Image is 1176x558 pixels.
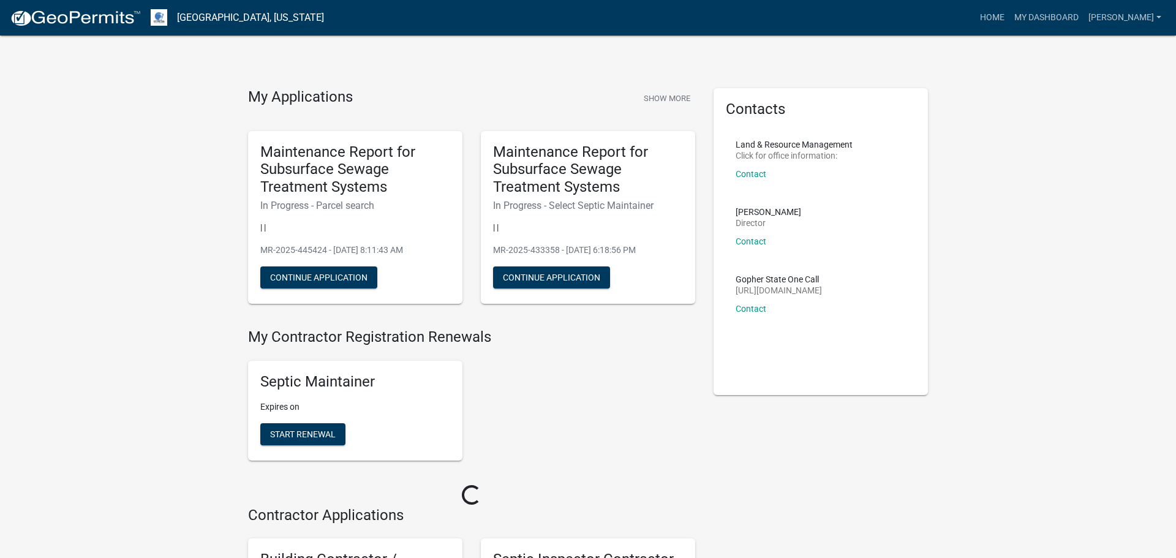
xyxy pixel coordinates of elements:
[493,200,683,211] h6: In Progress - Select Septic Maintainer
[260,423,345,445] button: Start Renewal
[493,244,683,257] p: MR-2025-433358 - [DATE] 6:18:56 PM
[736,208,801,216] p: [PERSON_NAME]
[260,373,450,391] h5: Septic Maintainer
[736,169,766,179] a: Contact
[736,140,853,149] p: Land & Resource Management
[260,244,450,257] p: MR-2025-445424 - [DATE] 8:11:43 AM
[736,286,822,295] p: [URL][DOMAIN_NAME]
[736,219,801,227] p: Director
[248,328,695,470] wm-registration-list-section: My Contractor Registration Renewals
[260,200,450,211] h6: In Progress - Parcel search
[493,221,683,234] p: | |
[260,401,450,413] p: Expires on
[736,304,766,314] a: Contact
[248,507,695,524] h4: Contractor Applications
[270,429,336,439] span: Start Renewal
[736,236,766,246] a: Contact
[260,266,377,288] button: Continue Application
[736,151,853,160] p: Click for office information:
[726,100,916,118] h5: Contacts
[248,328,695,346] h4: My Contractor Registration Renewals
[975,6,1009,29] a: Home
[248,88,353,107] h4: My Applications
[493,143,683,196] h5: Maintenance Report for Subsurface Sewage Treatment Systems
[1084,6,1166,29] a: [PERSON_NAME]
[736,275,822,284] p: Gopher State One Call
[177,7,324,28] a: [GEOGRAPHIC_DATA], [US_STATE]
[1009,6,1084,29] a: My Dashboard
[493,266,610,288] button: Continue Application
[151,9,167,26] img: Otter Tail County, Minnesota
[260,143,450,196] h5: Maintenance Report for Subsurface Sewage Treatment Systems
[639,88,695,108] button: Show More
[260,221,450,234] p: | |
